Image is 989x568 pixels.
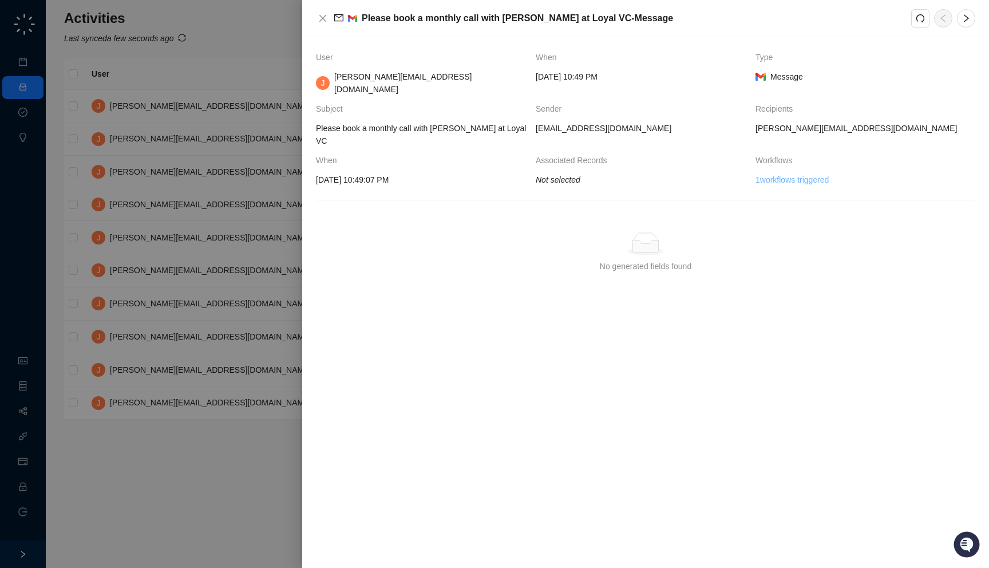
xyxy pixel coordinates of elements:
[47,156,93,176] a: 📶Status
[334,13,343,22] span: mail
[536,102,567,115] span: Sender
[114,188,139,197] span: Pylon
[755,122,975,135] span: [PERSON_NAME][EMAIL_ADDRESS][DOMAIN_NAME]
[348,15,357,22] img: gmail-BGivzU6t.png
[11,64,208,82] h2: How can we help?
[23,160,42,172] span: Docs
[770,72,803,81] span: Message
[962,14,971,23] span: right
[362,13,673,23] span: Please book a monthly call with [PERSON_NAME] at Loyal VC - Message
[195,107,208,121] button: Start new chat
[536,122,746,135] span: [EMAIL_ADDRESS][DOMAIN_NAME]
[39,104,188,115] div: Start new chat
[63,160,88,172] span: Status
[755,73,766,81] img: gmail-BGivzU6t.png
[536,154,613,167] span: Associated Records
[11,46,208,64] p: Welcome 👋
[81,188,139,197] a: Powered byPylon
[316,173,527,186] span: [DATE] 10:49:07 PM
[39,115,149,124] div: We're offline, we'll be back soon
[334,72,472,94] span: [PERSON_NAME][EMAIL_ADDRESS][DOMAIN_NAME]
[755,102,798,115] span: Recipients
[600,260,691,273] div: No generated fields found
[316,102,349,115] span: Subject
[755,154,798,167] span: Workflows
[316,11,330,25] button: Close
[916,14,925,23] span: redo
[316,122,527,147] span: Please book a monthly call with [PERSON_NAME] at Loyal VC
[11,161,21,171] div: 📚
[318,14,327,23] span: close
[11,11,34,34] img: Swyft AI
[316,51,339,64] span: User
[316,154,343,167] span: When
[536,175,580,184] i: Not selected
[321,77,325,89] span: J
[755,173,829,186] a: 1 workflows triggered
[536,70,746,83] span: [DATE] 10:49 PM
[7,156,47,176] a: 📚Docs
[52,161,61,171] div: 📶
[536,51,563,64] span: When
[952,530,983,561] iframe: Open customer support
[11,104,32,124] img: 5124521997842_fc6d7dfcefe973c2e489_88.png
[755,51,778,64] span: Type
